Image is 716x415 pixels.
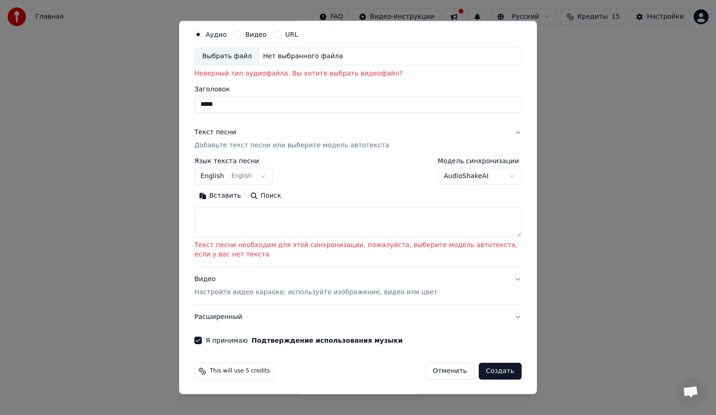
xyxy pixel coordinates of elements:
[194,241,522,259] p: Текст песни необходим для этой синхронизации, пожалуйста, выберите модель автотекста, если у вас ...
[206,32,227,38] label: Аудио
[194,120,522,158] button: Текст песниДобавьте текст песни или выберите модель автотекста
[195,48,259,65] div: Выбрать файл
[252,337,403,344] button: Я принимаю
[285,32,298,38] label: URL
[246,188,286,203] button: Поиск
[425,363,475,380] button: Отменить
[194,188,246,203] button: Вставить
[210,367,270,375] span: This will use 5 credits
[194,275,437,297] div: Видео
[438,158,522,164] label: Модель синхронизации
[245,32,267,38] label: Видео
[194,69,522,78] p: Неверный тип аудиофайла. Вы хотите выбрать видеофайл?
[194,86,522,92] label: Заголовок
[194,267,522,304] button: ВидеоНастройте видео караоке: используйте изображение, видео или цвет
[206,337,403,344] label: Я принимаю
[194,288,437,297] p: Настройте видео караоке: используйте изображение, видео или цвет
[194,305,522,329] button: Расширенный
[194,128,236,137] div: Текст песни
[194,158,273,164] label: Язык текста песни
[194,158,522,267] div: Текст песниДобавьте текст песни или выберите модель автотекста
[194,141,389,150] p: Добавьте текст песни или выберите модель автотекста
[479,363,522,380] button: Создать
[259,52,347,62] div: Нет выбранного файла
